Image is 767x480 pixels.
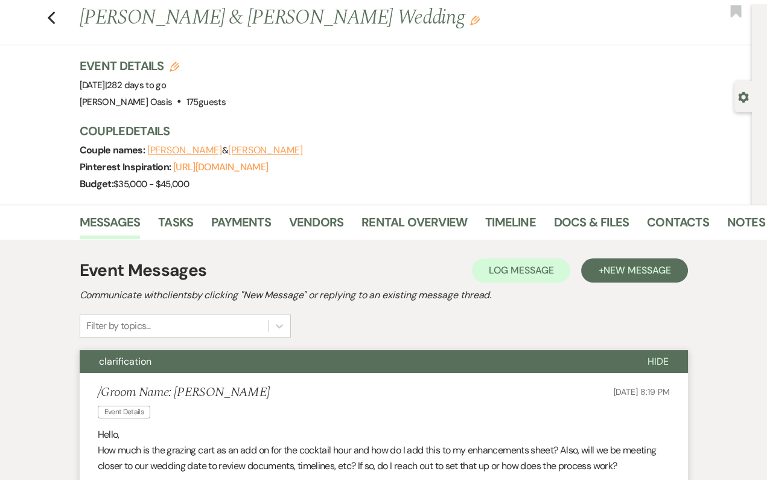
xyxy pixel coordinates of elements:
span: clarification [99,355,151,368]
a: Messages [80,213,141,239]
span: Pinterest Inspiration: [80,161,173,173]
p: How much is the grazing cart as an add on for the cocktail hour and how do I add this to my enhan... [98,443,670,473]
span: [DATE] [80,79,167,91]
button: Open lead details [738,91,749,102]
a: Contacts [647,213,709,239]
span: [PERSON_NAME] Oasis [80,96,173,108]
h2: Communicate with clients by clicking "New Message" or replying to an existing message thread. [80,288,688,302]
p: Hello, [98,427,670,443]
button: [PERSON_NAME] [228,146,303,155]
span: 175 guests [186,96,226,108]
span: [DATE] 8:19 PM [613,386,669,397]
button: Log Message [472,258,570,283]
h3: Event Details [80,57,226,74]
span: New Message [603,264,670,277]
a: Timeline [485,213,536,239]
a: Payments [211,213,271,239]
span: Couple names: [80,144,147,156]
button: Edit [470,14,480,25]
span: Budget: [80,178,114,190]
h1: [PERSON_NAME] & [PERSON_NAME] Wedding [80,4,613,33]
a: Tasks [158,213,193,239]
h5: /Groom Name: [PERSON_NAME] [98,385,270,400]
a: Rental Overview [361,213,467,239]
a: Vendors [289,213,343,239]
button: clarification [80,350,628,373]
a: [URL][DOMAIN_NAME] [173,161,268,173]
span: Hide [648,355,669,368]
span: 282 days to go [107,79,166,91]
button: +New Message [581,258,687,283]
span: & [147,144,303,156]
button: Hide [628,350,688,373]
span: Log Message [489,264,553,277]
span: $35,000 - $45,000 [113,178,189,190]
span: Event Details [98,406,151,418]
span: | [105,79,166,91]
div: Filter by topics... [86,319,151,333]
a: Notes [727,213,765,239]
button: [PERSON_NAME] [147,146,222,155]
h1: Event Messages [80,258,207,283]
a: Docs & Files [554,213,629,239]
h3: Couple Details [80,123,740,139]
